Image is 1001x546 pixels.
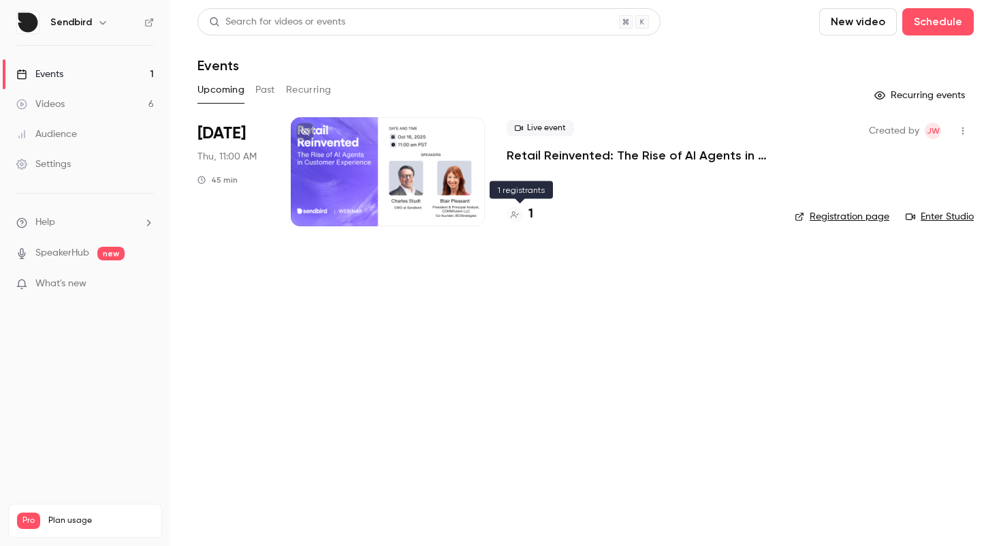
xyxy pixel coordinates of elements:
div: Oct 16 Thu, 11:00 AM (America/Los Angeles) [197,117,269,226]
div: 45 min [197,175,238,185]
span: Pro [17,513,40,529]
div: Audience [16,127,77,141]
a: SpeakerHub [35,246,89,260]
img: Sendbird [17,12,39,33]
h1: Events [197,57,239,74]
span: Help [35,215,55,230]
span: Jackie Wang [925,123,941,139]
li: help-dropdown-opener [16,215,154,230]
div: Settings [16,157,71,171]
span: JW [927,123,940,139]
span: What's new [35,277,86,291]
button: Schedule [902,8,974,35]
h6: Sendbird [50,16,92,29]
span: Thu, 11:00 AM [197,150,257,164]
a: 1 [507,205,533,224]
button: Recurring [286,79,332,101]
span: Created by [869,123,919,139]
button: Recurring events [868,85,974,106]
span: new [97,247,125,260]
button: Upcoming [197,79,244,101]
button: Past [255,79,275,101]
div: Videos [16,97,65,111]
div: Events [16,67,63,81]
span: Plan usage [48,515,153,526]
span: Live event [507,120,574,136]
a: Retail Reinvented: The Rise of AI Agents in Customer Experience [507,147,773,164]
h4: 1 [528,205,533,224]
div: Search for videos or events [209,15,345,29]
button: New video [819,8,897,35]
a: Enter Studio [906,210,974,224]
a: Registration page [795,210,889,224]
span: [DATE] [197,123,246,145]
